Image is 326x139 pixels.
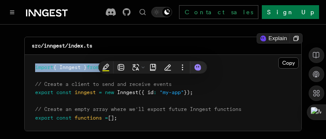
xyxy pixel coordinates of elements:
span: = [99,89,102,95]
span: const [56,89,72,95]
span: // Create an empty array where we'll export future Inngest functions [35,106,241,112]
button: Toggle dark mode [151,7,172,17]
a: Sign Up [262,5,319,19]
span: from [87,64,99,70]
span: const [56,115,72,121]
span: = [105,115,108,121]
code: src/inngest/index.ts [32,43,92,49]
span: Inngest [117,89,138,95]
span: new [105,89,114,95]
span: []; [108,115,117,121]
span: }); [184,89,193,95]
button: Find something... [137,7,148,17]
span: export [35,89,53,95]
span: inngest [75,89,96,95]
button: Toggle navigation [7,7,17,17]
span: export [35,115,53,121]
span: ({ id [138,89,153,95]
span: : [153,89,156,95]
button: Copy [278,57,299,69]
span: functions [75,115,102,121]
span: // Create a client to send and receive events [35,81,172,87]
span: { Inngest } [53,64,87,70]
span: "my-app" [160,89,184,95]
span: import [35,64,53,70]
a: Contact sales [179,5,258,19]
